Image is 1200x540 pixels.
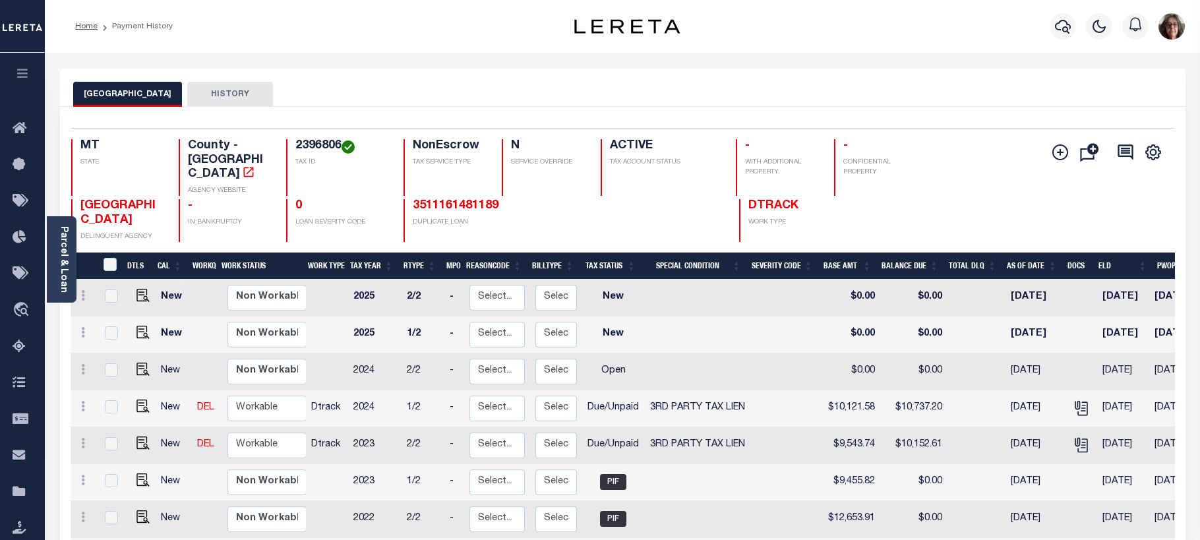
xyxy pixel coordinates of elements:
[822,464,880,501] td: $9,455.82
[880,353,947,390] td: $0.00
[880,316,947,353] td: $0.00
[402,464,444,501] td: 1/2
[122,253,152,280] th: DTLS
[600,474,626,490] span: PIF
[843,140,848,152] span: -
[295,218,387,227] p: LOAN SEVERITY CODE
[1005,464,1065,501] td: [DATE]
[441,253,461,280] th: MPO
[1097,464,1149,501] td: [DATE]
[822,316,880,353] td: $0.00
[348,316,402,353] td: 2025
[188,200,193,212] span: -
[880,464,947,501] td: $0.00
[197,440,214,449] a: DEL
[650,440,745,449] span: 3RD PARTY TAX LIEN
[413,218,588,227] p: DUPLICATE LOAN
[187,253,216,280] th: WorkQ
[876,253,944,280] th: Balance Due: activate to sort column ascending
[880,501,947,538] td: $0.00
[880,280,947,316] td: $0.00
[413,200,498,212] a: 3511161481189
[402,427,444,464] td: 2/2
[80,139,163,154] h4: MT
[348,280,402,316] td: 2025
[444,427,464,464] td: -
[444,501,464,538] td: -
[579,253,641,280] th: Tax Status: activate to sort column ascending
[610,139,720,154] h4: ACTIVE
[98,20,173,32] li: Payment History
[461,253,527,280] th: ReasonCode: activate to sort column ascending
[880,390,947,427] td: $10,737.20
[1062,253,1093,280] th: Docs
[295,200,302,212] span: 0
[156,427,192,464] td: New
[75,22,98,30] a: Home
[444,316,464,353] td: -
[748,218,831,227] p: WORK TYPE
[1005,353,1065,390] td: [DATE]
[413,139,486,154] h4: NonEscrow
[156,464,192,501] td: New
[413,158,486,167] p: TAX SERVICE TYPE
[1005,427,1065,464] td: [DATE]
[822,501,880,538] td: $12,653.91
[13,302,34,319] i: travel_explore
[610,158,720,167] p: TAX ACCOUNT STATUS
[582,316,644,353] td: New
[444,280,464,316] td: -
[156,280,192,316] td: New
[398,253,441,280] th: RType: activate to sort column ascending
[600,511,626,527] span: PIF
[822,427,880,464] td: $9,543.74
[156,501,192,538] td: New
[511,158,584,167] p: SERVICE OVERRIDE
[348,353,402,390] td: 2024
[582,353,644,390] td: Open
[156,353,192,390] td: New
[96,253,123,280] th: &nbsp;
[444,353,464,390] td: -
[745,140,750,152] span: -
[1005,501,1065,538] td: [DATE]
[402,353,444,390] td: 2/2
[641,253,746,280] th: Special Condition: activate to sort column ascending
[582,280,644,316] td: New
[402,280,444,316] td: 2/2
[295,139,387,154] h4: 2396806
[156,316,192,353] td: New
[1005,390,1065,427] td: [DATE]
[306,427,348,464] td: Dtrack
[59,226,68,293] a: Parcel & Loan
[348,501,402,538] td: 2022
[402,390,444,427] td: 1/2
[1093,253,1152,280] th: ELD: activate to sort column ascending
[843,158,926,177] p: CONFIDENTIAL PROPERTY
[188,218,270,227] p: IN BANKRUPTCY
[80,200,156,226] span: [GEOGRAPHIC_DATA]
[1005,280,1065,316] td: [DATE]
[582,390,644,427] td: Due/Unpaid
[574,19,680,34] img: logo-dark.svg
[511,139,584,154] h4: N
[745,158,818,177] p: WITH ADDITIONAL PROPERTY
[216,253,305,280] th: Work Status
[822,280,880,316] td: $0.00
[402,316,444,353] td: 1/2
[1005,316,1065,353] td: [DATE]
[348,464,402,501] td: 2023
[582,427,644,464] td: Due/Unpaid
[1097,280,1149,316] td: [DATE]
[746,253,818,280] th: Severity Code: activate to sort column ascending
[295,158,387,167] p: TAX ID
[187,82,273,107] button: HISTORY
[1097,316,1149,353] td: [DATE]
[1002,253,1062,280] th: As of Date: activate to sort column ascending
[348,427,402,464] td: 2023
[303,253,345,280] th: Work Type
[1097,501,1149,538] td: [DATE]
[188,139,270,182] h4: County - [GEOGRAPHIC_DATA]
[650,403,745,412] span: 3RD PARTY TAX LIEN
[197,403,214,412] a: DEL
